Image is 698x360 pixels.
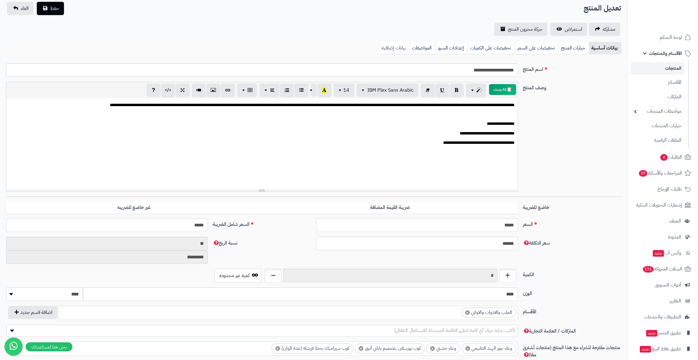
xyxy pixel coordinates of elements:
[462,343,516,353] li: وعاء جوز الهند الطبيعي
[558,42,589,54] a: خيارات المنتج
[631,119,684,132] a: خيارات المنتجات
[520,269,624,278] label: الكمية
[494,23,547,36] a: حركة مخزون المنتج
[631,134,684,147] a: الملفات الرقمية
[668,233,681,241] span: المدونة
[655,281,681,289] span: أدوات التسويق
[631,342,694,356] a: تطبيق نقاط البيعجديد
[213,239,237,247] span: نسبة الربح
[8,306,57,319] button: اضافة قسم جديد
[653,250,664,257] span: جديد
[631,90,684,103] a: الماركات
[639,170,647,177] span: 37
[379,42,409,54] a: بيانات إضافية
[271,343,353,353] li: كوب سيراميك بخط فرشاة (عدة الوان)
[520,63,624,73] label: اسم المنتج
[631,198,694,212] a: إشعارات التحويلات البنكية
[426,343,460,353] li: وعاء خشبي
[638,169,682,177] span: المراجعات والأسئلة
[394,327,515,334] span: (اكتب بداية حرف أي كلمة لتظهر القائمة المنسدلة للاستكمال التلقائي)
[660,33,682,42] span: لوحة التحكم
[465,310,470,315] span: ×
[669,217,681,225] span: العملاء
[435,42,468,54] a: إعدادات السيو
[631,310,694,324] a: التطبيقات والخدمات
[642,265,682,273] span: السلات المتروكة
[520,287,624,297] label: الوزن
[520,218,624,228] label: السعر
[631,182,694,196] a: طلبات الإرجاع
[660,154,668,161] span: 4
[631,150,694,164] a: الطلبات4
[631,262,694,276] a: السلات المتروكة171
[646,329,681,337] span: تطبيق المتجر
[367,87,414,94] span: IBM Plex Sans Arabic
[210,218,314,228] label: السعر شامل الضريبة
[334,84,354,97] button: 14
[640,346,651,352] span: جديد
[430,346,435,351] span: ×
[631,30,694,45] a: لوحة التحكم
[355,343,425,353] li: كوب بورسلان بتصميم ياباني أنيق
[520,82,624,91] label: وصف المنتج
[37,2,64,15] button: حفظ
[589,42,621,54] a: بيانات أساسية
[589,23,620,36] a: مشاركه
[658,185,682,193] span: طلبات الإرجاع
[631,246,694,260] a: وآتس آبجديد
[523,344,620,358] span: منتجات مقترحة للشراء مع هذا المنتج (منتجات تُشترى معًا)
[631,230,694,244] a: المدونة
[461,308,516,317] li: العلب والادوات والاواني
[631,294,694,308] a: التقارير
[550,23,587,36] a: استعراض
[649,49,682,58] span: الأقسام والمنتجات
[523,327,576,335] span: الماركات / العلامة التجارية
[652,249,681,257] span: وآتس آب
[50,5,59,12] span: حفظ
[508,26,542,33] span: حركة مخزون المنتج
[603,26,615,33] span: مشاركه
[489,84,516,95] button: 📝 AI وصف
[631,105,684,118] a: مواصفات المنتجات
[636,201,682,209] span: إشعارات التحويلات البنكية
[520,201,624,211] label: خاضع للضريبة
[520,306,624,315] label: الأقسام
[670,297,681,305] span: التقارير
[584,2,621,14] h2: تعديل المنتج
[275,346,280,351] span: ×
[409,42,435,54] a: المواصفات
[644,313,681,321] span: التطبيقات والخدمات
[660,153,682,161] span: الطلبات
[523,239,550,247] span: سعر التكلفة
[631,76,684,89] a: الأقسام
[643,266,654,273] span: 171
[631,166,694,180] a: المراجعات والأسئلة37
[631,214,694,228] a: العملاء
[639,345,681,353] span: تطبيق نقاط البيع
[631,326,694,340] a: تطبيق المتجرجديد
[359,346,363,351] span: ×
[468,42,515,54] a: تخفيضات على الكميات
[646,330,657,336] span: جديد
[631,62,684,74] a: المنتجات
[465,346,470,351] span: ×
[6,201,262,214] label: غير خاضع للضريبه
[21,5,29,12] span: الغاء
[565,26,582,33] span: استعراض
[343,87,349,94] span: 14
[631,278,694,292] a: أدوات التسويق
[7,2,33,15] a: الغاء
[515,42,558,54] a: تخفيضات على السعر
[262,201,518,214] label: ضريبة القيمة المضافة
[357,84,418,97] button: IBM Plex Sans Arabic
